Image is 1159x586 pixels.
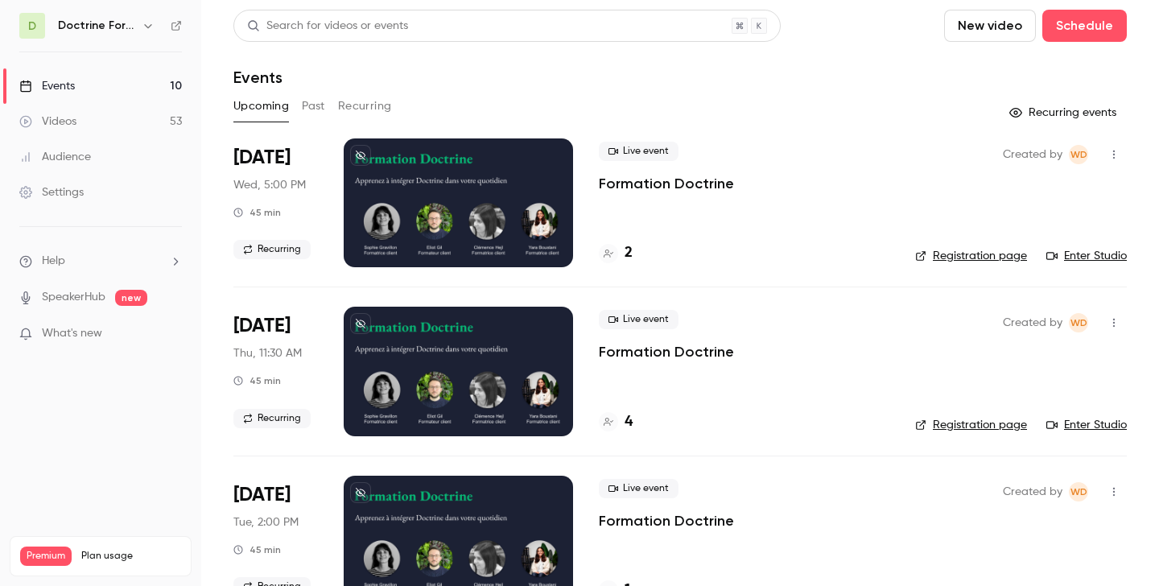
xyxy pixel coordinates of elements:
[915,417,1027,433] a: Registration page
[302,93,325,119] button: Past
[28,18,36,35] span: D
[1069,482,1088,501] span: Webinar Doctrine
[233,514,299,530] span: Tue, 2:00 PM
[1046,417,1127,433] a: Enter Studio
[1069,145,1088,164] span: Webinar Doctrine
[1003,145,1062,164] span: Created by
[233,177,306,193] span: Wed, 5:00 PM
[233,93,289,119] button: Upcoming
[1003,482,1062,501] span: Created by
[944,10,1036,42] button: New video
[233,313,291,339] span: [DATE]
[233,206,281,219] div: 45 min
[233,68,283,87] h1: Events
[599,342,734,361] a: Formation Doctrine
[1002,100,1127,126] button: Recurring events
[42,289,105,306] a: SpeakerHub
[599,174,734,193] a: Formation Doctrine
[233,138,318,267] div: Aug 27 Wed, 5:00 PM (Europe/Paris)
[1042,10,1127,42] button: Schedule
[625,242,633,264] h4: 2
[1069,313,1088,332] span: Webinar Doctrine
[599,511,734,530] a: Formation Doctrine
[19,78,75,94] div: Events
[599,242,633,264] a: 2
[58,18,135,34] h6: Doctrine Formation Corporate
[599,411,633,433] a: 4
[42,325,102,342] span: What's new
[625,411,633,433] h4: 4
[1070,482,1087,501] span: WD
[247,18,408,35] div: Search for videos or events
[599,142,678,161] span: Live event
[599,479,678,498] span: Live event
[233,345,302,361] span: Thu, 11:30 AM
[163,327,182,341] iframe: Noticeable Trigger
[20,547,72,566] span: Premium
[1070,313,1087,332] span: WD
[233,374,281,387] div: 45 min
[81,550,181,563] span: Plan usage
[19,253,182,270] li: help-dropdown-opener
[599,310,678,329] span: Live event
[19,113,76,130] div: Videos
[19,184,84,200] div: Settings
[42,253,65,270] span: Help
[115,290,147,306] span: new
[233,482,291,508] span: [DATE]
[338,93,392,119] button: Recurring
[1046,248,1127,264] a: Enter Studio
[233,240,311,259] span: Recurring
[233,307,318,435] div: Aug 28 Thu, 11:30 AM (Europe/Paris)
[233,145,291,171] span: [DATE]
[233,409,311,428] span: Recurring
[1003,313,1062,332] span: Created by
[915,248,1027,264] a: Registration page
[233,543,281,556] div: 45 min
[19,149,91,165] div: Audience
[1070,145,1087,164] span: WD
